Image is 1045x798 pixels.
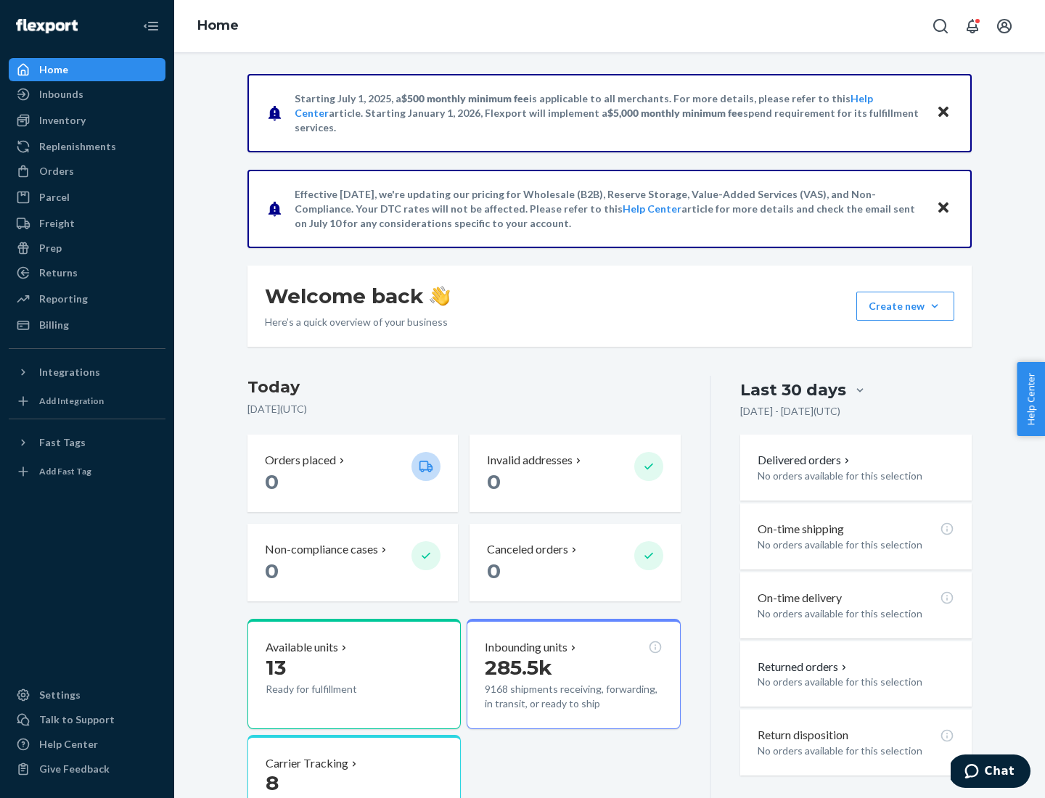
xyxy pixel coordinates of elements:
p: Inbounding units [485,639,567,656]
div: Inbounds [39,87,83,102]
div: Reporting [39,292,88,306]
a: Add Integration [9,390,165,413]
p: No orders available for this selection [758,744,954,758]
p: On-time shipping [758,521,844,538]
button: Inbounding units285.5k9168 shipments receiving, forwarding, in transit, or ready to ship [467,619,680,729]
a: Help Center [9,733,165,756]
div: Parcel [39,190,70,205]
p: Carrier Tracking [266,755,348,772]
p: 9168 shipments receiving, forwarding, in transit, or ready to ship [485,682,662,711]
div: Add Fast Tag [39,465,91,477]
button: Give Feedback [9,757,165,781]
a: Home [9,58,165,81]
div: Give Feedback [39,762,110,776]
a: Settings [9,683,165,707]
p: Here’s a quick overview of your business [265,315,450,329]
span: 0 [265,469,279,494]
button: Open account menu [990,12,1019,41]
a: Billing [9,313,165,337]
button: Help Center [1017,362,1045,436]
p: On-time delivery [758,590,842,606]
div: Replenishments [39,139,116,154]
p: Invalid addresses [487,452,573,469]
a: Orders [9,160,165,183]
a: Help Center [623,202,681,215]
p: Non-compliance cases [265,541,378,558]
div: Integrations [39,365,100,379]
button: Open notifications [958,12,987,41]
p: Starting July 1, 2025, a is applicable to all merchants. For more details, please refer to this a... [295,91,922,135]
div: Home [39,62,68,77]
button: Orders placed 0 [247,435,458,512]
button: Close [934,198,953,219]
div: Prep [39,241,62,255]
a: Inbounds [9,83,165,106]
iframe: Opens a widget where you can chat to one of our agents [951,754,1030,791]
h3: Today [247,376,681,399]
a: Inventory [9,109,165,132]
div: Help Center [39,737,98,752]
div: Last 30 days [740,379,846,401]
button: Talk to Support [9,708,165,731]
span: 13 [266,655,286,680]
span: $500 monthly minimum fee [401,92,529,104]
button: Available units13Ready for fulfillment [247,619,461,729]
button: Returned orders [758,659,850,675]
div: Talk to Support [39,712,115,727]
button: Close [934,102,953,123]
a: Returns [9,261,165,284]
p: Orders placed [265,452,336,469]
p: [DATE] - [DATE] ( UTC ) [740,404,840,419]
button: Delivered orders [758,452,853,469]
button: Create new [856,292,954,321]
a: Reporting [9,287,165,310]
span: $5,000 monthly minimum fee [607,107,743,119]
p: No orders available for this selection [758,606,954,621]
div: Settings [39,688,81,702]
h1: Welcome back [265,283,450,309]
p: Return disposition [758,727,848,744]
div: Add Integration [39,395,104,407]
span: 0 [265,559,279,583]
ol: breadcrumbs [186,5,250,47]
button: Fast Tags [9,431,165,454]
a: Home [197,17,239,33]
img: Flexport logo [16,19,78,33]
button: Close Navigation [136,12,165,41]
button: Invalid addresses 0 [470,435,680,512]
p: [DATE] ( UTC ) [247,402,681,416]
span: 0 [487,559,501,583]
p: No orders available for this selection [758,469,954,483]
p: Ready for fulfillment [266,682,400,696]
p: Effective [DATE], we're updating our pricing for Wholesale (B2B), Reserve Storage, Value-Added Se... [295,187,922,231]
div: Fast Tags [39,435,86,450]
button: Non-compliance cases 0 [247,524,458,601]
a: Prep [9,236,165,260]
p: Available units [266,639,338,656]
a: Parcel [9,186,165,209]
div: Orders [39,164,74,178]
div: Returns [39,266,78,280]
p: No orders available for this selection [758,675,954,689]
p: Canceled orders [487,541,568,558]
p: No orders available for this selection [758,538,954,552]
div: Billing [39,318,69,332]
div: Freight [39,216,75,231]
a: Replenishments [9,135,165,158]
button: Open Search Box [926,12,955,41]
span: 0 [487,469,501,494]
div: Inventory [39,113,86,128]
a: Add Fast Tag [9,460,165,483]
button: Integrations [9,361,165,384]
a: Freight [9,212,165,235]
span: 8 [266,770,279,795]
img: hand-wave emoji [430,286,450,306]
button: Canceled orders 0 [470,524,680,601]
span: 285.5k [485,655,552,680]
